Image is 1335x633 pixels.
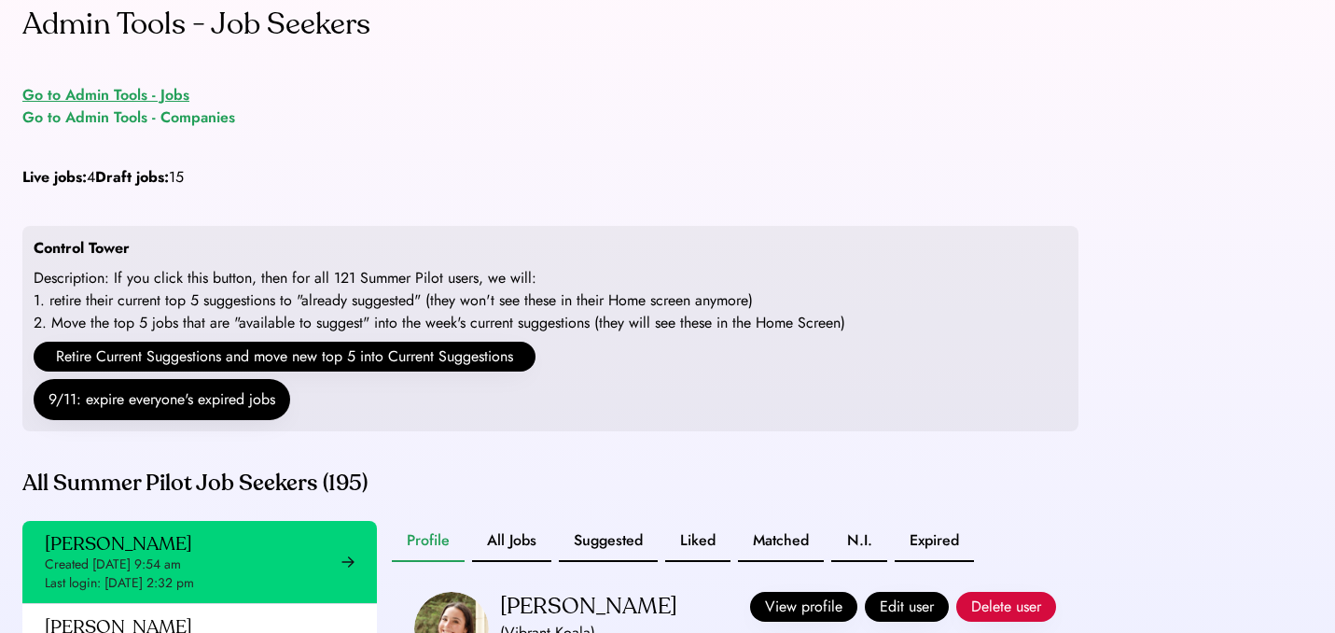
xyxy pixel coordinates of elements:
button: Profile [392,521,465,562]
div: 4 15 [22,166,184,189]
button: Expired [895,521,974,562]
div: Created [DATE] 9:54 am [45,556,181,574]
button: Suggested [559,521,658,562]
div: Description: If you click this button, then for all 121 Summer Pilot users, we will: 1. retire th... [34,267,845,334]
div: All Summer Pilot Job Seekers (195) [22,469,1078,499]
button: 9/11: expire everyone's expired jobs [34,379,290,420]
button: All Jobs [472,521,551,562]
button: Edit user [865,592,949,622]
div: Last login: [DATE] 2:32 pm [45,574,194,593]
div: [PERSON_NAME] [500,592,677,622]
button: Matched [738,521,824,562]
button: Liked [665,521,730,562]
div: Control Tower [34,237,130,260]
button: View profile [750,592,857,622]
img: arrow-right-black.svg [341,556,355,569]
strong: Draft jobs: [95,166,169,188]
button: Delete user [956,592,1056,622]
div: [PERSON_NAME] [45,532,192,556]
a: Go to Admin Tools - Companies [22,106,235,129]
div: Admin Tools - Job Seekers [22,2,370,47]
strong: Live jobs: [22,166,87,188]
a: Go to Admin Tools - Jobs [22,84,189,106]
button: N.I. [831,521,887,562]
button: Retire Current Suggestions and move new top 5 into Current Suggestions [34,342,535,372]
